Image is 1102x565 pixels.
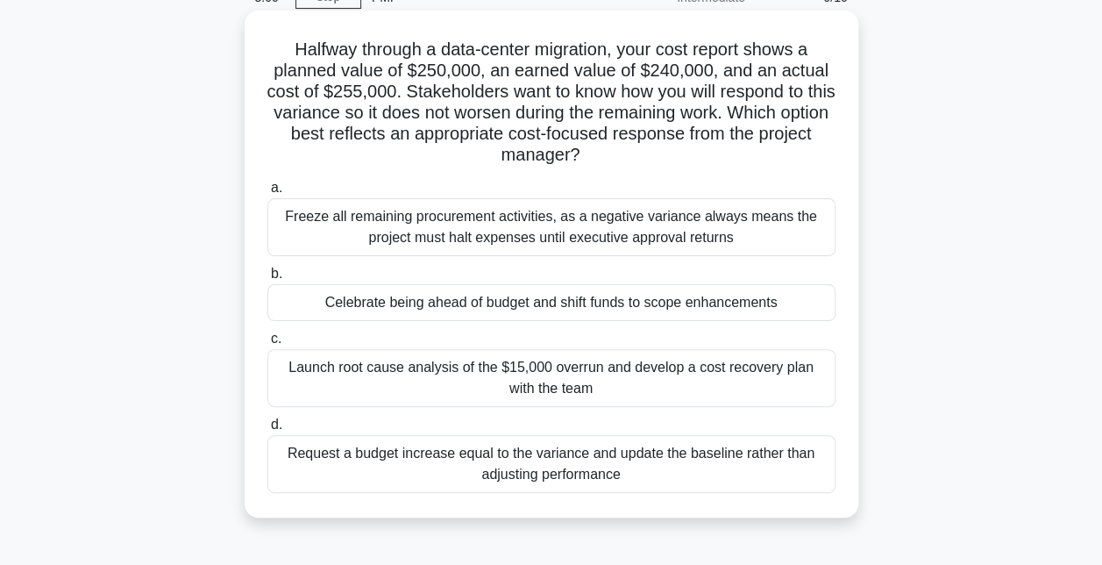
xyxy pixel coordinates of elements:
[271,417,282,432] span: d.
[271,266,282,281] span: b.
[271,180,282,195] span: a.
[267,349,835,407] div: Launch root cause analysis of the $15,000 overrun and develop a cost recovery plan with the team
[271,331,281,346] span: c.
[267,198,835,256] div: Freeze all remaining procurement activities, as a negative variance always means the project must...
[266,39,837,167] h5: Halfway through a data-center migration, your cost report shows a planned value of $250,000, an e...
[267,435,835,493] div: Request a budget increase equal to the variance and update the baseline rather than adjusting per...
[267,284,835,321] div: Celebrate being ahead of budget and shift funds to scope enhancements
